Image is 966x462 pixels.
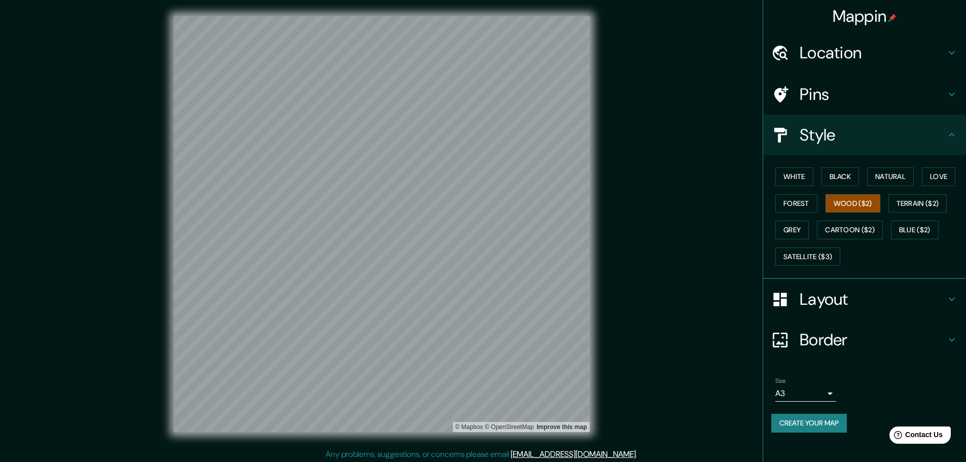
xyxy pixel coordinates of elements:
button: Natural [867,167,914,186]
div: . [639,448,641,460]
h4: Border [800,330,946,350]
h4: Pins [800,84,946,104]
button: Cartoon ($2) [817,221,883,239]
p: Any problems, suggestions, or concerns please email . [326,448,637,460]
button: Love [922,167,955,186]
a: Map feedback [536,423,587,431]
button: Grey [775,221,809,239]
button: Blue ($2) [891,221,939,239]
div: Layout [763,279,966,319]
button: Black [821,167,860,186]
canvas: Map [174,16,590,432]
div: Style [763,115,966,155]
img: pin-icon.png [888,14,897,22]
div: Border [763,319,966,360]
button: Create your map [771,414,847,433]
label: Size [775,377,786,385]
button: White [775,167,813,186]
button: Terrain ($2) [888,194,947,213]
div: . [637,448,639,460]
div: Location [763,32,966,73]
button: Wood ($2) [826,194,880,213]
h4: Mappin [833,6,897,26]
button: Forest [775,194,817,213]
a: [EMAIL_ADDRESS][DOMAIN_NAME] [511,449,636,459]
div: A3 [775,385,836,402]
button: Satellite ($3) [775,247,840,266]
div: Pins [763,74,966,115]
a: Mapbox [455,423,483,431]
h4: Layout [800,289,946,309]
h4: Location [800,43,946,63]
iframe: Help widget launcher [876,422,955,451]
h4: Style [800,125,946,145]
a: OpenStreetMap [485,423,534,431]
